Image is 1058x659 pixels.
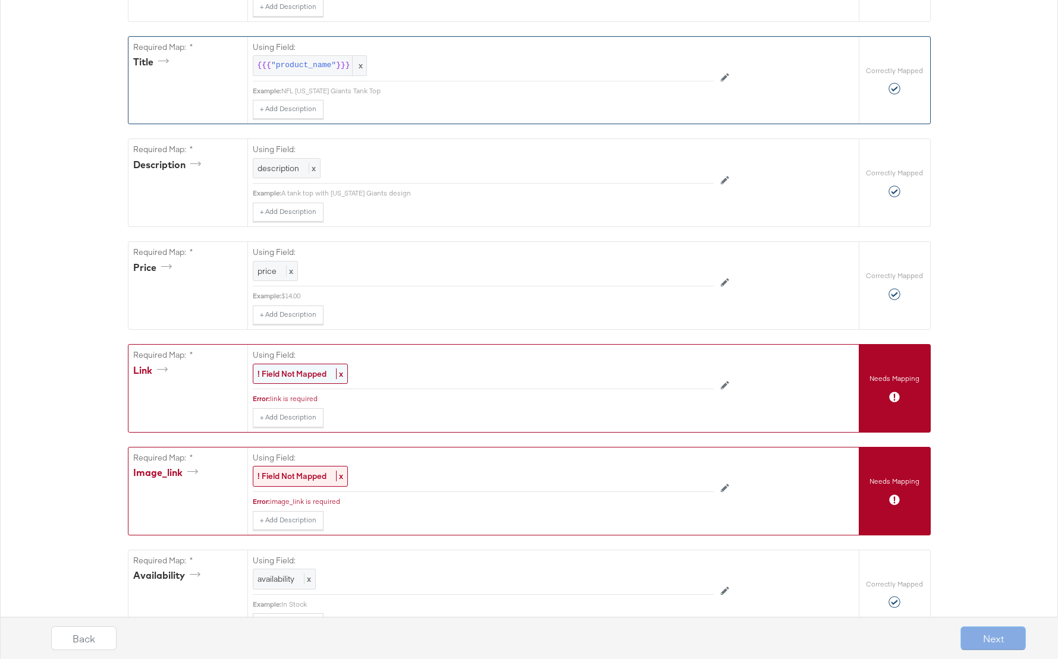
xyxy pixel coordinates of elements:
div: A tank top with [US_STATE] Giants design [281,188,714,198]
div: Example: [253,291,281,301]
span: "product_name" [271,60,336,71]
span: x [336,368,343,379]
label: Correctly Mapped [866,168,923,178]
div: title [133,55,173,69]
button: + Add Description [253,100,324,119]
button: + Add Description [253,511,324,530]
label: Required Map: * [133,452,243,463]
div: link [133,364,172,377]
label: Required Map: * [133,247,243,258]
div: Example: [253,188,281,198]
div: $14.00 [281,291,714,301]
div: image_link is required [270,497,714,506]
span: x [286,266,293,276]
div: availability [133,569,205,582]
span: x [304,573,311,584]
div: Example: [253,86,281,96]
label: Using Field: [253,555,714,566]
button: + Add Description [253,408,324,427]
span: x [336,471,343,481]
label: Required Map: * [133,555,243,566]
div: Error: [253,497,270,506]
span: x [352,56,366,75]
label: Using Field: [253,247,714,258]
label: Using Field: [253,144,714,155]
span: {{{ [258,60,271,71]
label: Required Map: * [133,42,243,53]
div: Example: [253,600,281,609]
label: Required Map: * [133,349,243,361]
div: description [133,158,205,172]
div: image_link [133,466,202,480]
strong: ! Field Not Mapped [258,368,326,379]
div: In Stock [281,600,714,609]
div: link is required [270,394,714,403]
button: + Add Description [253,305,324,324]
label: Needs Mapping [869,477,919,486]
button: Back [51,626,117,650]
label: Correctly Mapped [866,66,923,75]
span: x [309,163,316,174]
strong: ! Field Not Mapped [258,471,326,481]
label: Correctly Mapped [866,271,923,280]
div: NFL [US_STATE] Giants Tank Top [281,86,714,96]
label: Correctly Mapped [866,579,923,589]
div: price [133,261,176,275]
label: Needs Mapping [869,374,919,383]
label: Using Field: [253,452,714,463]
span: availability [258,573,294,584]
span: }}} [336,60,350,71]
button: + Add Description [253,203,324,222]
label: Using Field: [253,42,714,53]
span: description [258,163,299,174]
label: Required Map: * [133,144,243,155]
div: Error: [253,394,270,403]
label: Using Field: [253,349,714,361]
span: price [258,266,277,276]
